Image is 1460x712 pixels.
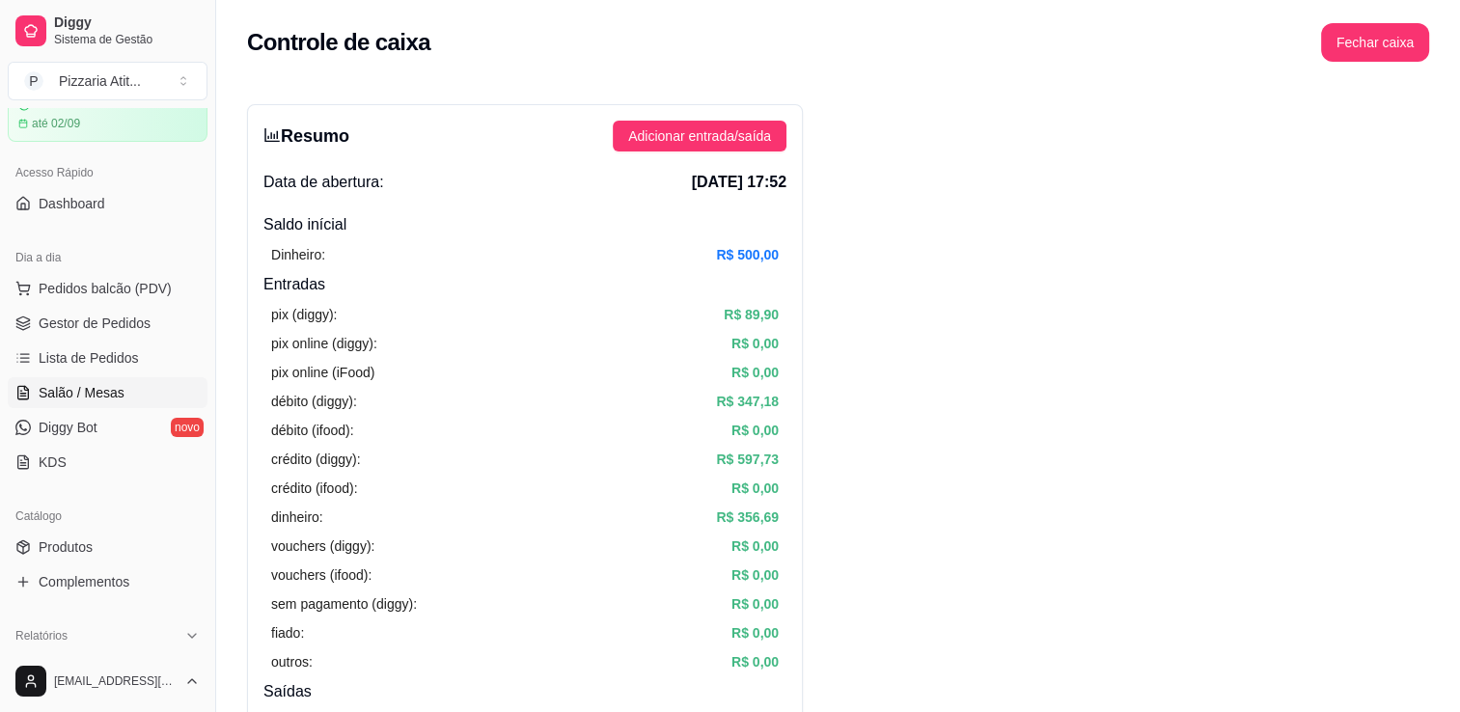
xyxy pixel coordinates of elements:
span: [DATE] 17:52 [692,171,786,194]
article: débito (diggy): [271,391,357,412]
article: crédito (ifood): [271,478,357,499]
article: pix online (iFood) [271,362,374,383]
article: pix online (diggy): [271,333,377,354]
article: R$ 356,69 [716,507,779,528]
article: crédito (diggy): [271,449,361,470]
button: Adicionar entrada/saída [613,121,786,151]
a: Complementos [8,566,207,597]
article: R$ 89,90 [724,304,779,325]
article: Dinheiro: [271,244,325,265]
span: Adicionar entrada/saída [628,125,771,147]
span: Relatórios [15,628,68,644]
a: Plano Essencial + Mesasaté 02/09 [8,87,207,142]
span: P [24,71,43,91]
h4: Entradas [263,273,786,296]
article: outros: [271,651,313,672]
h2: Controle de caixa [247,27,430,58]
button: Select a team [8,62,207,100]
h3: Resumo [263,123,349,150]
button: Pedidos balcão (PDV) [8,273,207,304]
article: pix (diggy): [271,304,337,325]
span: Complementos [39,572,129,591]
a: Dashboard [8,188,207,219]
span: KDS [39,452,67,472]
article: R$ 597,73 [716,449,779,470]
article: débito (ifood): [271,420,354,441]
article: R$ 0,00 [731,478,779,499]
article: fiado: [271,622,304,644]
div: Catálogo [8,501,207,532]
article: R$ 347,18 [716,391,779,412]
span: Salão / Mesas [39,383,124,402]
div: Dia a dia [8,242,207,273]
span: Gestor de Pedidos [39,314,151,333]
span: Diggy Bot [39,418,97,437]
article: R$ 0,00 [731,362,779,383]
span: bar-chart [263,126,281,144]
article: dinheiro: [271,507,323,528]
span: Diggy [54,14,200,32]
a: Diggy Botnovo [8,412,207,443]
article: R$ 0,00 [731,651,779,672]
article: R$ 0,00 [731,593,779,615]
article: R$ 0,00 [731,622,779,644]
a: Produtos [8,532,207,562]
span: Data de abertura: [263,171,384,194]
h4: Saldo inícial [263,213,786,236]
article: R$ 0,00 [731,420,779,441]
div: Pizzaria Atit ... [59,71,141,91]
span: Pedidos balcão (PDV) [39,279,172,298]
article: sem pagamento (diggy): [271,593,417,615]
span: Produtos [39,537,93,557]
a: KDS [8,447,207,478]
span: Sistema de Gestão [54,32,200,47]
button: [EMAIL_ADDRESS][DOMAIN_NAME] [8,658,207,704]
span: Dashboard [39,194,105,213]
article: R$ 500,00 [716,244,779,265]
span: [EMAIL_ADDRESS][DOMAIN_NAME] [54,673,177,689]
span: Lista de Pedidos [39,348,139,368]
article: R$ 0,00 [731,535,779,557]
article: vouchers (ifood): [271,564,372,586]
article: vouchers (diggy): [271,535,374,557]
button: Fechar caixa [1321,23,1429,62]
a: Gestor de Pedidos [8,308,207,339]
article: até 02/09 [32,116,80,131]
h4: Saídas [263,680,786,703]
article: R$ 0,00 [731,333,779,354]
a: Salão / Mesas [8,377,207,408]
a: Lista de Pedidos [8,342,207,373]
a: DiggySistema de Gestão [8,8,207,54]
article: R$ 0,00 [731,564,779,586]
div: Acesso Rápido [8,157,207,188]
